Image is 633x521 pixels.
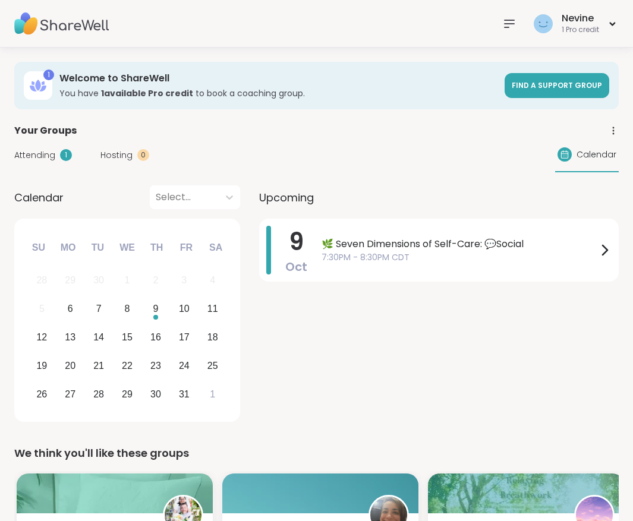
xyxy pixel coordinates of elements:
[29,325,55,351] div: Choose Sunday, October 12th, 2025
[173,235,199,261] div: Fr
[55,235,81,261] div: Mo
[60,149,72,161] div: 1
[14,190,64,206] span: Calendar
[58,381,83,407] div: Choose Monday, October 27th, 2025
[114,235,140,261] div: We
[58,268,83,293] div: Not available Monday, September 29th, 2025
[36,358,47,374] div: 19
[125,301,130,317] div: 8
[86,296,112,322] div: Choose Tuesday, October 7th, 2025
[171,268,197,293] div: Not available Friday, October 3rd, 2025
[207,358,218,374] div: 25
[171,296,197,322] div: Choose Friday, October 10th, 2025
[122,358,133,374] div: 22
[153,301,158,317] div: 9
[59,72,497,85] h3: Welcome to ShareWell
[562,25,599,35] div: 1 Pro credit
[150,386,161,402] div: 30
[65,329,75,345] div: 13
[29,268,55,293] div: Not available Sunday, September 28th, 2025
[143,268,169,293] div: Not available Thursday, October 2nd, 2025
[577,149,616,161] span: Calendar
[101,87,193,99] b: 1 available Pro credit
[39,301,45,317] div: 5
[93,272,104,288] div: 30
[93,329,104,345] div: 14
[58,296,83,322] div: Choose Monday, October 6th, 2025
[171,325,197,351] div: Choose Friday, October 17th, 2025
[200,381,225,407] div: Choose Saturday, November 1st, 2025
[144,235,170,261] div: Th
[115,268,140,293] div: Not available Wednesday, October 1st, 2025
[289,225,304,258] span: 9
[125,272,130,288] div: 1
[86,268,112,293] div: Not available Tuesday, September 30th, 2025
[14,3,109,45] img: ShareWell Nav Logo
[14,149,55,162] span: Attending
[207,329,218,345] div: 18
[200,268,225,293] div: Not available Saturday, October 4th, 2025
[59,87,497,99] h3: You have to book a coaching group.
[36,272,47,288] div: 28
[86,381,112,407] div: Choose Tuesday, October 28th, 2025
[137,149,149,161] div: 0
[14,445,619,462] div: We think you'll like these groups
[115,325,140,351] div: Choose Wednesday, October 15th, 2025
[115,381,140,407] div: Choose Wednesday, October 29th, 2025
[58,325,83,351] div: Choose Monday, October 13th, 2025
[210,272,215,288] div: 4
[58,353,83,378] div: Choose Monday, October 20th, 2025
[86,325,112,351] div: Choose Tuesday, October 14th, 2025
[505,73,609,98] a: Find a support group
[259,190,314,206] span: Upcoming
[179,386,190,402] div: 31
[322,237,597,251] span: 🌿 Seven Dimensions of Self-Care: 💬Social
[36,386,47,402] div: 26
[100,149,133,162] span: Hosting
[115,353,140,378] div: Choose Wednesday, October 22nd, 2025
[93,386,104,402] div: 28
[122,386,133,402] div: 29
[285,258,307,275] span: Oct
[143,296,169,322] div: Choose Thursday, October 9th, 2025
[181,272,187,288] div: 3
[150,358,161,374] div: 23
[562,12,599,25] div: Nevine
[203,235,229,261] div: Sa
[150,329,161,345] div: 16
[534,14,553,33] img: Nevine
[171,381,197,407] div: Choose Friday, October 31st, 2025
[207,301,218,317] div: 11
[512,80,602,90] span: Find a support group
[143,353,169,378] div: Choose Thursday, October 23rd, 2025
[65,386,75,402] div: 27
[122,329,133,345] div: 15
[65,358,75,374] div: 20
[143,381,169,407] div: Choose Thursday, October 30th, 2025
[29,296,55,322] div: Not available Sunday, October 5th, 2025
[96,301,102,317] div: 7
[200,296,225,322] div: Choose Saturday, October 11th, 2025
[14,124,77,138] span: Your Groups
[86,353,112,378] div: Choose Tuesday, October 21st, 2025
[43,70,54,80] div: 1
[200,353,225,378] div: Choose Saturday, October 25th, 2025
[27,266,226,408] div: month 2025-10
[93,358,104,374] div: 21
[84,235,111,261] div: Tu
[322,251,597,264] span: 7:30PM - 8:30PM CDT
[179,329,190,345] div: 17
[143,325,169,351] div: Choose Thursday, October 16th, 2025
[171,353,197,378] div: Choose Friday, October 24th, 2025
[179,358,190,374] div: 24
[68,301,73,317] div: 6
[115,296,140,322] div: Choose Wednesday, October 8th, 2025
[29,353,55,378] div: Choose Sunday, October 19th, 2025
[26,235,52,261] div: Su
[29,381,55,407] div: Choose Sunday, October 26th, 2025
[65,272,75,288] div: 29
[179,301,190,317] div: 10
[210,386,215,402] div: 1
[200,325,225,351] div: Choose Saturday, October 18th, 2025
[153,272,158,288] div: 2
